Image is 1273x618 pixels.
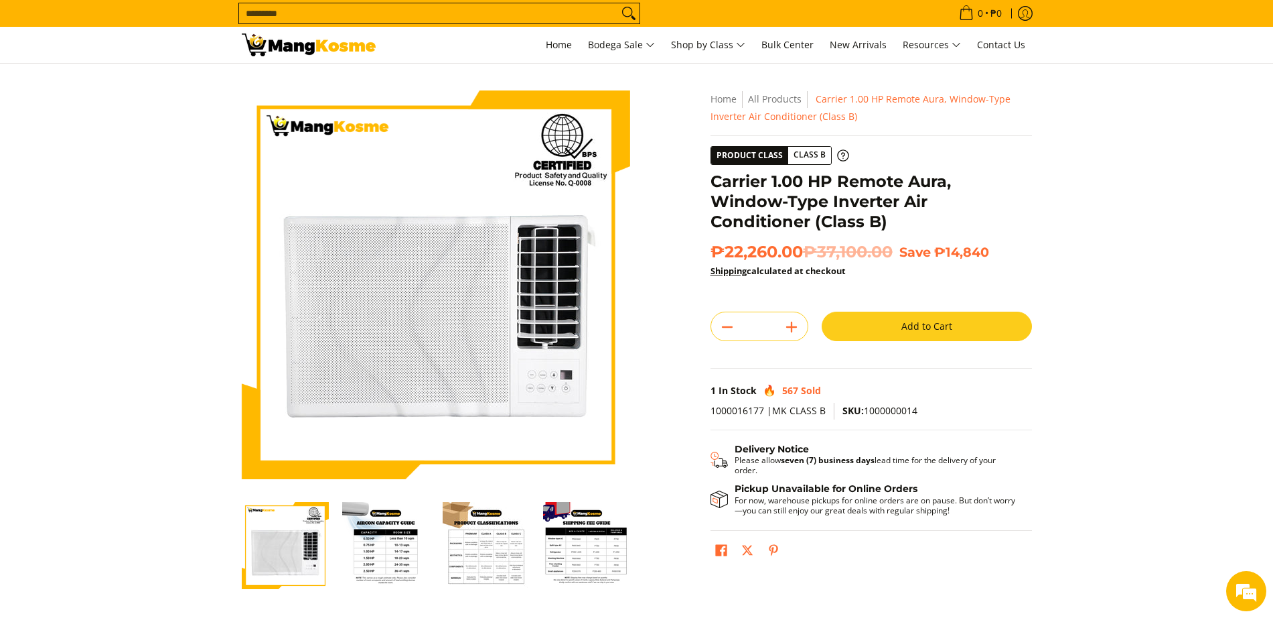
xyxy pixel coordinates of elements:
a: Bodega Sale [581,27,662,63]
span: In Stock [719,384,757,397]
span: ₱0 [988,9,1004,18]
span: SKU: [842,404,864,417]
button: Shipping & Delivery [710,444,1019,476]
a: Home [539,27,579,63]
strong: Pickup Unavailable for Online Orders [735,483,917,495]
span: 1 [710,384,716,397]
nav: Main Menu [389,27,1032,63]
span: New Arrivals [830,38,887,51]
img: Carrier 1.00 HP Remote Aura, Window-Type Inverter Air Conditioner (Class B) [242,90,630,479]
span: Bodega Sale [588,37,655,54]
button: Add to Cart [822,312,1032,341]
span: Home [546,38,572,51]
span: Class B [788,147,831,164]
a: Home [710,92,737,105]
span: ₱22,260.00 [710,242,893,262]
img: Carrier 1.00 HP Remote Aura, Window-Type Inverter Air Conditioner (Class B)-3 [443,502,530,589]
p: Please allow lead time for the delivery of your order. [735,455,1019,475]
span: Shop by Class [671,37,745,54]
a: Bulk Center [755,27,820,63]
a: Contact Us [970,27,1032,63]
span: Contact Us [977,38,1025,51]
a: All Products [748,92,802,105]
span: Resources [903,37,961,54]
span: ₱14,840 [934,244,989,260]
a: Post on X [738,541,757,564]
del: ₱37,100.00 [803,242,893,262]
button: Add [775,316,808,338]
a: Shipping [710,265,747,277]
button: Subtract [711,316,743,338]
span: Product Class [711,147,788,164]
img: Carrier Aura CH3 1 HP Window-Type Inverter (Class B) l Mang Kosme [242,34,376,56]
a: New Arrivals [823,27,893,63]
nav: Breadcrumbs [710,90,1032,125]
span: Carrier 1.00 HP Remote Aura, Window-Type Inverter Air Conditioner (Class B) [710,92,1010,123]
span: • [955,6,1006,21]
span: 567 [782,384,798,397]
strong: calculated at checkout [710,265,846,277]
img: Carrier 1.00 HP Remote Aura, Window-Type Inverter Air Conditioner (Class B)-1 [242,502,329,589]
a: Pin on Pinterest [764,541,783,564]
img: Carrier 1.00 HP Remote Aura, Window-Type Inverter Air Conditioner (Class B)-2 [342,502,429,589]
span: 1000000014 [842,404,917,417]
span: 1000016177 |MK CLASS B [710,404,826,417]
h1: Carrier 1.00 HP Remote Aura, Window-Type Inverter Air Conditioner (Class B) [710,172,1032,232]
p: For now, warehouse pickups for online orders are on pause. But don’t worry—you can still enjoy ou... [735,495,1019,515]
span: Sold [801,384,821,397]
strong: seven (7) business days [781,454,875,466]
button: Search [618,3,640,23]
a: Share on Facebook [712,541,731,564]
a: Resources [896,27,968,63]
strong: Delivery Notice [735,443,809,455]
a: Product Class Class B [710,146,849,165]
span: 0 [976,9,985,18]
a: Shop by Class [664,27,752,63]
img: mang-kosme-shipping-fee-guide-infographic [543,502,630,589]
span: Bulk Center [761,38,814,51]
span: Save [899,244,931,260]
